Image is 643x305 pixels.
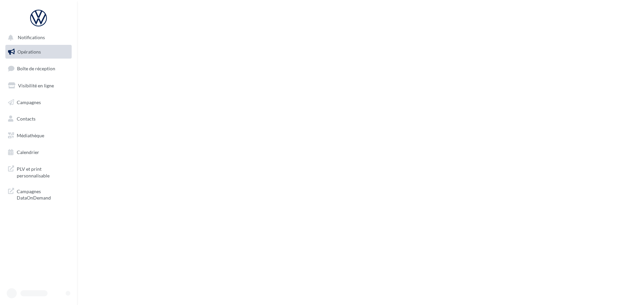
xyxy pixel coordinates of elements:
a: Campagnes DataOnDemand [4,184,73,204]
span: Calendrier [17,149,39,155]
span: Visibilité en ligne [18,83,54,88]
span: Notifications [18,35,45,41]
span: Médiathèque [17,133,44,138]
span: Campagnes DataOnDemand [17,187,69,201]
a: Opérations [4,45,73,59]
span: Campagnes [17,99,41,105]
span: PLV et print personnalisable [17,164,69,179]
span: Contacts [17,116,35,122]
span: Opérations [17,49,41,55]
a: Campagnes [4,95,73,109]
span: Boîte de réception [17,66,55,71]
a: Contacts [4,112,73,126]
a: Boîte de réception [4,61,73,76]
a: Calendrier [4,145,73,159]
a: Médiathèque [4,129,73,143]
a: Visibilité en ligne [4,79,73,93]
a: PLV et print personnalisable [4,162,73,181]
